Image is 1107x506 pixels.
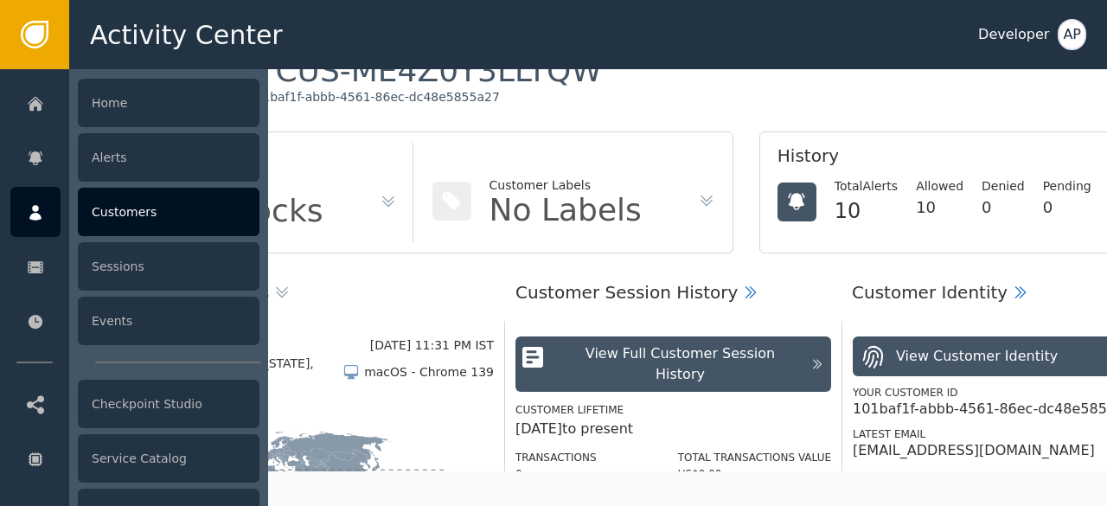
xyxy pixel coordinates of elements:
[853,442,1095,459] div: [EMAIL_ADDRESS][DOMAIN_NAME]
[515,452,597,464] label: Transactions
[10,296,259,346] a: Events
[1058,19,1086,50] button: AP
[370,336,494,355] div: [DATE] 11:31 PM IST
[364,363,494,381] div: macOS - Chrome 139
[515,404,624,416] label: Customer Lifetime
[10,241,259,291] a: Sessions
[978,24,1049,45] div: Developer
[10,433,259,484] a: Service Catalog
[10,379,259,429] a: Checkpoint Studio
[78,380,259,428] div: Checkpoint Studio
[275,51,602,90] div: CUS-ME4Z0Y3LLTQW
[916,195,963,219] div: 10
[852,279,1008,305] div: Customer Identity
[10,187,259,237] a: Customers
[490,176,642,195] div: Customer Labels
[95,51,602,90] div: Customer :
[896,346,1058,367] div: View Customer Identity
[10,78,259,128] a: Home
[916,177,963,195] div: Allowed
[90,16,283,54] span: Activity Center
[1043,195,1091,219] div: 0
[515,336,831,392] button: View Full Customer Session History
[678,466,831,482] div: US$0.00
[515,279,738,305] div: Customer Session History
[835,177,898,195] div: Total Alerts
[246,90,499,106] div: 101baf1f-abbb-4561-86ec-dc48e5855a27
[982,195,1025,219] div: 0
[1043,177,1091,195] div: Pending
[78,188,259,236] div: Customers
[490,195,642,226] div: No Labels
[78,434,259,483] div: Service Catalog
[78,79,259,127] div: Home
[10,132,259,183] a: Alerts
[78,297,259,345] div: Events
[78,133,259,182] div: Alerts
[515,466,653,482] div: 0
[678,452,831,464] label: Total Transactions Value
[835,195,898,227] div: 10
[515,419,831,439] div: [DATE] to present
[559,343,802,385] div: View Full Customer Session History
[78,242,259,291] div: Sessions
[982,177,1025,195] div: Denied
